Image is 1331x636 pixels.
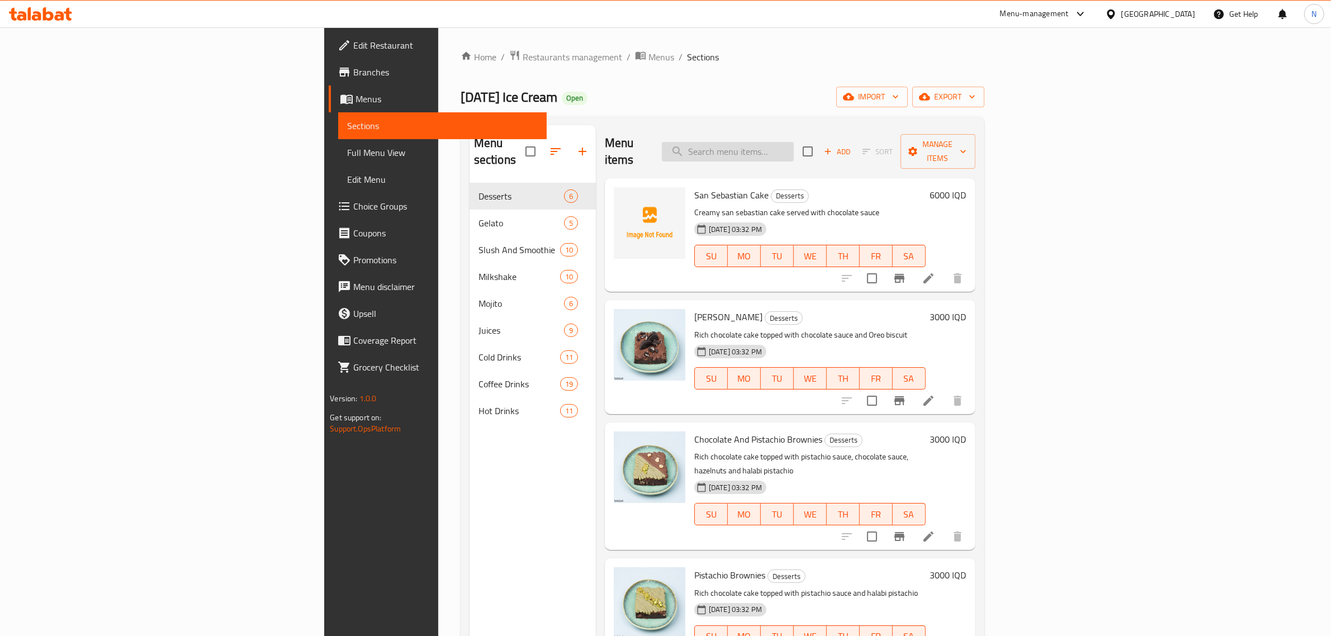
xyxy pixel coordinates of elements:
span: import [845,90,899,104]
span: Select to update [860,267,884,290]
span: 9 [565,325,577,336]
span: Choice Groups [353,200,538,213]
button: TH [827,503,860,525]
div: Desserts [771,189,809,203]
span: Promotions [353,253,538,267]
button: SA [893,367,926,390]
button: MO [728,367,761,390]
span: 11 [561,352,577,363]
button: MO [728,503,761,525]
span: Select to update [860,389,884,412]
div: Hot Drinks11 [470,397,596,424]
div: Coffee Drinks [479,377,560,391]
h6: 3000 IQD [930,309,967,325]
button: FR [860,503,893,525]
button: TH [827,367,860,390]
a: Promotions [329,246,547,273]
span: Version: [330,391,357,406]
span: Sections [347,119,538,132]
span: FR [864,506,888,523]
button: SA [893,503,926,525]
span: WE [798,371,822,387]
button: Branch-specific-item [886,265,913,292]
span: [DATE] 03:32 PM [704,224,766,235]
span: N [1311,8,1316,20]
button: Add section [569,138,596,165]
div: Mojito6 [470,290,596,317]
span: Select section [796,140,820,163]
span: Pistachio Brownies [694,567,765,583]
button: Add [820,143,855,160]
button: TU [761,367,794,390]
p: Rich chocolate cake topped with pistachio sauce and halabi pistachio [694,586,926,600]
button: Branch-specific-item [886,523,913,550]
a: Edit menu item [922,394,935,407]
h2: Menu items [605,135,648,168]
span: Juices [479,324,564,337]
button: WE [794,367,827,390]
span: Cold Drinks [479,350,560,364]
span: [PERSON_NAME] [694,308,762,325]
a: Choice Groups [329,193,547,220]
span: 19 [561,379,577,390]
span: Sections [687,50,719,64]
span: Menus [356,92,538,106]
span: TU [765,371,789,387]
span: Full Menu View [347,146,538,159]
span: Menus [648,50,674,64]
div: Hot Drinks [479,404,560,417]
button: delete [944,523,971,550]
a: Menus [635,50,674,64]
button: Manage items [901,134,975,169]
p: Rich chocolate cake topped with chocolate sauce and Oreo biscuit [694,328,926,342]
div: Milkshake [479,270,560,283]
div: Open [562,92,588,105]
span: Add item [820,143,855,160]
img: San Sebastian Cake [614,187,685,259]
div: items [560,270,578,283]
div: [GEOGRAPHIC_DATA] [1121,8,1195,20]
button: export [912,87,984,107]
a: Support.OpsPlatform [330,421,401,436]
span: Desserts [825,434,862,447]
span: Slush And Smoothie [479,243,560,257]
span: TU [765,506,789,523]
button: import [836,87,908,107]
button: SU [694,503,728,525]
a: Edit menu item [922,530,935,543]
button: TH [827,245,860,267]
h6: 3000 IQD [930,431,967,447]
a: Restaurants management [509,50,622,64]
a: Sections [338,112,547,139]
span: Restaurants management [523,50,622,64]
li: / [679,50,683,64]
div: items [560,377,578,391]
a: Edit menu item [922,272,935,285]
span: 10 [561,245,577,255]
div: Milkshake10 [470,263,596,290]
a: Grocery Checklist [329,354,547,381]
span: Add [822,145,852,158]
div: items [564,189,578,203]
span: SA [897,371,921,387]
span: Manage items [910,137,967,165]
button: SU [694,367,728,390]
button: WE [794,503,827,525]
nav: breadcrumb [461,50,984,64]
a: Coverage Report [329,327,547,354]
button: delete [944,265,971,292]
span: Desserts [771,189,808,202]
span: [DATE] 03:32 PM [704,482,766,493]
div: Slush And Smoothie10 [470,236,596,263]
button: TU [761,503,794,525]
div: Desserts6 [470,183,596,210]
span: Coupons [353,226,538,240]
div: Coffee Drinks19 [470,371,596,397]
span: Gelato [479,216,564,230]
span: export [921,90,975,104]
span: 10 [561,272,577,282]
button: WE [794,245,827,267]
span: SU [699,506,723,523]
